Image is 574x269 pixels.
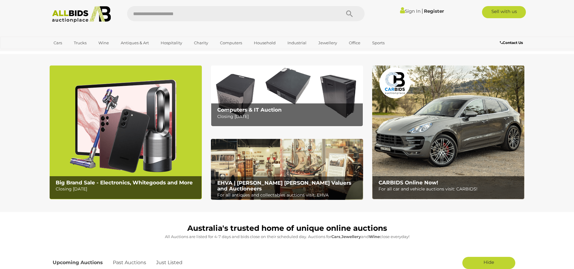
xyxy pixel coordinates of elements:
[50,38,66,48] a: Cars
[190,38,212,48] a: Charity
[217,180,351,192] b: EHVA | [PERSON_NAME] [PERSON_NAME] Valuers and Auctioneers
[56,185,198,193] p: Closing [DATE]
[372,66,524,199] img: CARBIDS Online Now!
[211,66,363,126] img: Computers & IT Auction
[334,6,365,21] button: Search
[94,38,113,48] a: Wine
[421,8,423,14] span: |
[56,180,193,186] b: Big Brand Sale - Electronics, Whitegoods and More
[117,38,153,48] a: Antiques & Art
[49,6,114,23] img: Allbids.com.au
[400,8,421,14] a: Sign In
[369,234,380,239] strong: Wine
[50,66,202,199] img: Big Brand Sale - Electronics, Whitegoods and More
[53,224,522,233] h1: Australia's trusted home of unique online auctions
[345,38,364,48] a: Office
[217,107,282,113] b: Computers & IT Auction
[379,185,521,193] p: For all car and vehicle auctions visit: CARBIDS!
[217,113,360,120] p: Closing [DATE]
[379,180,438,186] b: CARBIDS Online Now!
[284,38,310,48] a: Industrial
[217,191,360,199] p: For all antiques and collectables auctions visit: EHVA
[331,234,340,239] strong: Cars
[368,38,389,48] a: Sports
[53,233,522,240] p: All Auctions are listed for 4-7 days and bids close on their scheduled day. Auctions for , and cl...
[250,38,280,48] a: Household
[500,40,523,45] b: Contact Us
[372,66,524,199] a: CARBIDS Online Now! CARBIDS Online Now! For all car and vehicle auctions visit: CARBIDS!
[314,38,341,48] a: Jewellery
[341,234,361,239] strong: Jewellery
[211,66,363,126] a: Computers & IT Auction Computers & IT Auction Closing [DATE]
[216,38,246,48] a: Computers
[211,139,363,200] a: EHVA | Evans Hastings Valuers and Auctioneers EHVA | [PERSON_NAME] [PERSON_NAME] Valuers and Auct...
[157,38,186,48] a: Hospitality
[50,66,202,199] a: Big Brand Sale - Electronics, Whitegoods and More Big Brand Sale - Electronics, Whitegoods and Mo...
[211,139,363,200] img: EHVA | Evans Hastings Valuers and Auctioneers
[50,48,100,58] a: [GEOGRAPHIC_DATA]
[484,259,494,265] span: Hide
[500,39,524,46] a: Contact Us
[482,6,526,18] a: Sell with us
[424,8,444,14] a: Register
[462,257,515,269] a: Hide
[70,38,90,48] a: Trucks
